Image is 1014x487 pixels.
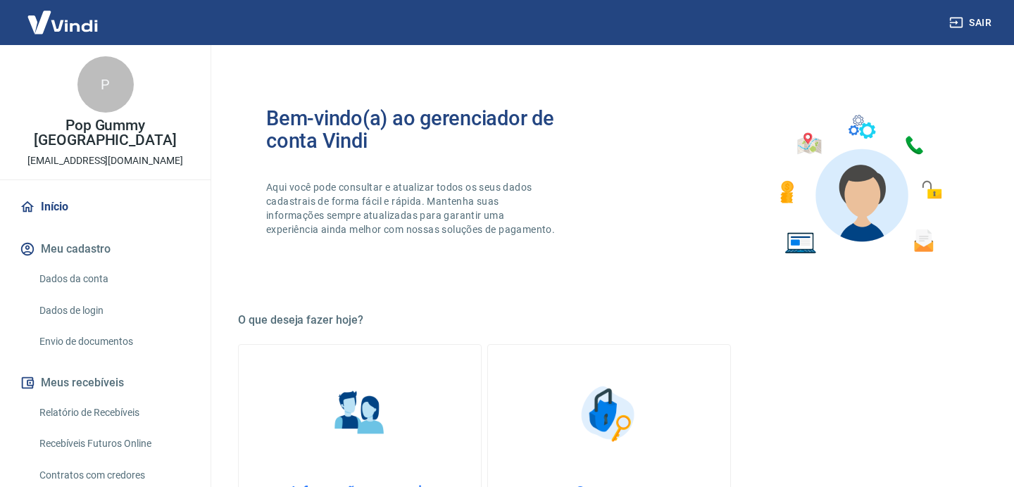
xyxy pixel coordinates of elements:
[768,107,952,263] img: Imagem de um avatar masculino com diversos icones exemplificando as funcionalidades do gerenciado...
[574,379,644,449] img: Segurança
[34,398,194,427] a: Relatório de Recebíveis
[27,153,183,168] p: [EMAIL_ADDRESS][DOMAIN_NAME]
[266,180,558,236] p: Aqui você pode consultar e atualizar todos os seus dados cadastrais de forma fácil e rápida. Mant...
[17,234,194,265] button: Meu cadastro
[34,265,194,293] a: Dados da conta
[34,429,194,458] a: Recebíveis Futuros Online
[11,118,199,148] p: Pop Gummy [GEOGRAPHIC_DATA]
[946,10,997,36] button: Sair
[34,296,194,325] a: Dados de login
[34,327,194,356] a: Envio de documentos
[77,56,134,113] div: P
[17,191,194,222] a: Início
[325,379,395,449] img: Informações pessoais
[238,313,980,327] h5: O que deseja fazer hoje?
[17,1,108,44] img: Vindi
[266,107,609,152] h2: Bem-vindo(a) ao gerenciador de conta Vindi
[17,367,194,398] button: Meus recebíveis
